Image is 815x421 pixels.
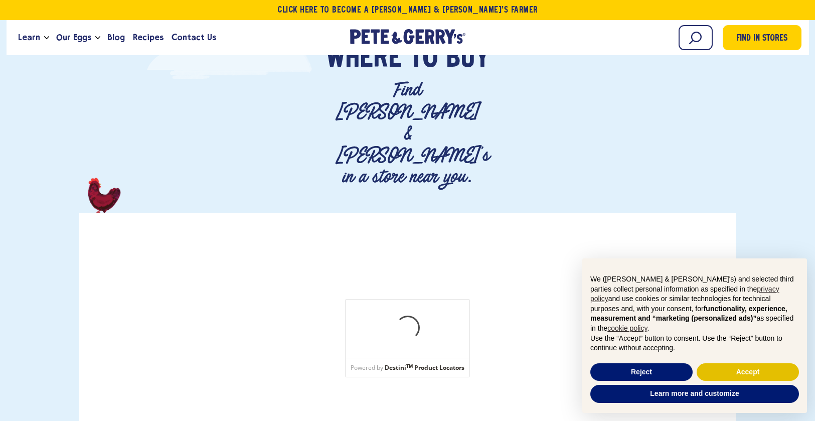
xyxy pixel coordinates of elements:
[95,36,100,40] button: Open the dropdown menu for Our Eggs
[590,363,693,381] button: Reject
[679,25,713,50] input: Search
[103,24,129,51] a: Blog
[607,324,647,332] a: cookie policy
[56,31,91,44] span: Our Eggs
[133,31,164,44] span: Recipes
[590,385,799,403] button: Learn more and customize
[107,31,125,44] span: Blog
[446,44,490,74] span: Buy
[590,334,799,353] p: Use the “Accept” button to consent. Use the “Reject” button to continue without accepting.
[18,31,40,44] span: Learn
[590,274,799,334] p: We ([PERSON_NAME] & [PERSON_NAME]'s) and selected third parties collect personal information as s...
[129,24,168,51] a: Recipes
[574,250,815,421] div: Notice
[410,44,438,74] span: To
[326,44,402,74] span: Where
[44,36,49,40] button: Open the dropdown menu for Learn
[168,24,220,51] a: Contact Us
[736,32,787,46] span: Find in Stores
[52,24,95,51] a: Our Eggs
[14,24,44,51] a: Learn
[172,31,216,44] span: Contact Us
[723,25,801,50] a: Find in Stores
[697,363,799,381] button: Accept
[336,79,480,188] p: Find [PERSON_NAME] & [PERSON_NAME]'s in a store near you.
